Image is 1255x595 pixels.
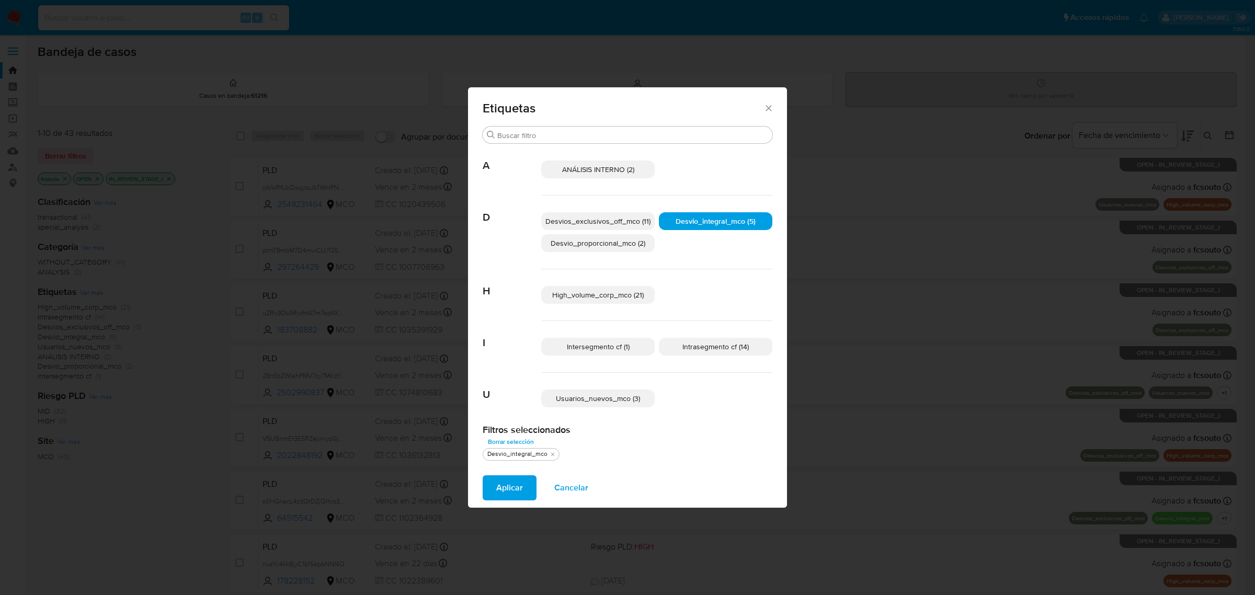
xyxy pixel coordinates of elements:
span: High_volume_corp_mco (21) [552,290,644,300]
span: Desvios_exclusivos_off_mco (11) [545,216,651,226]
span: Etiquetas [483,102,763,115]
div: Desvio_integral_mco (5) [659,212,772,230]
button: Aplicar [483,475,537,500]
button: Buscar [487,131,495,139]
span: H [483,269,541,297]
div: Intrasegmento cf (14) [659,338,772,356]
button: Borrar selección [483,436,539,448]
span: Borrar selección [488,437,534,447]
input: Buscar filtro [497,131,768,140]
span: I [483,321,541,349]
button: Cancelar [541,475,602,500]
span: ANÁLISIS INTERNO (2) [562,164,634,175]
div: Desvio_proporcional_mco (2) [541,234,655,252]
button: Cerrar [763,103,773,112]
button: quitar Desvio_integral_mco [549,450,557,459]
span: Intrasegmento cf (14) [682,341,749,352]
div: Usuarios_nuevos_mco (3) [541,390,655,407]
span: Intersegmento cf (1) [567,341,630,352]
span: Desvio_integral_mco (5) [676,216,756,226]
span: Cancelar [554,476,588,499]
span: D [483,196,541,224]
span: Usuarios_nuevos_mco (3) [556,393,640,404]
h2: Filtros seleccionados [483,424,772,436]
div: ANÁLISIS INTERNO (2) [541,161,655,178]
span: Aplicar [496,476,523,499]
span: A [483,144,541,172]
span: U [483,373,541,401]
div: High_volume_corp_mco (21) [541,286,655,304]
div: Intersegmento cf (1) [541,338,655,356]
span: Desvio_proporcional_mco (2) [551,238,645,248]
div: Desvio_integral_mco [485,450,550,459]
div: Desvios_exclusivos_off_mco (11) [541,212,655,230]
